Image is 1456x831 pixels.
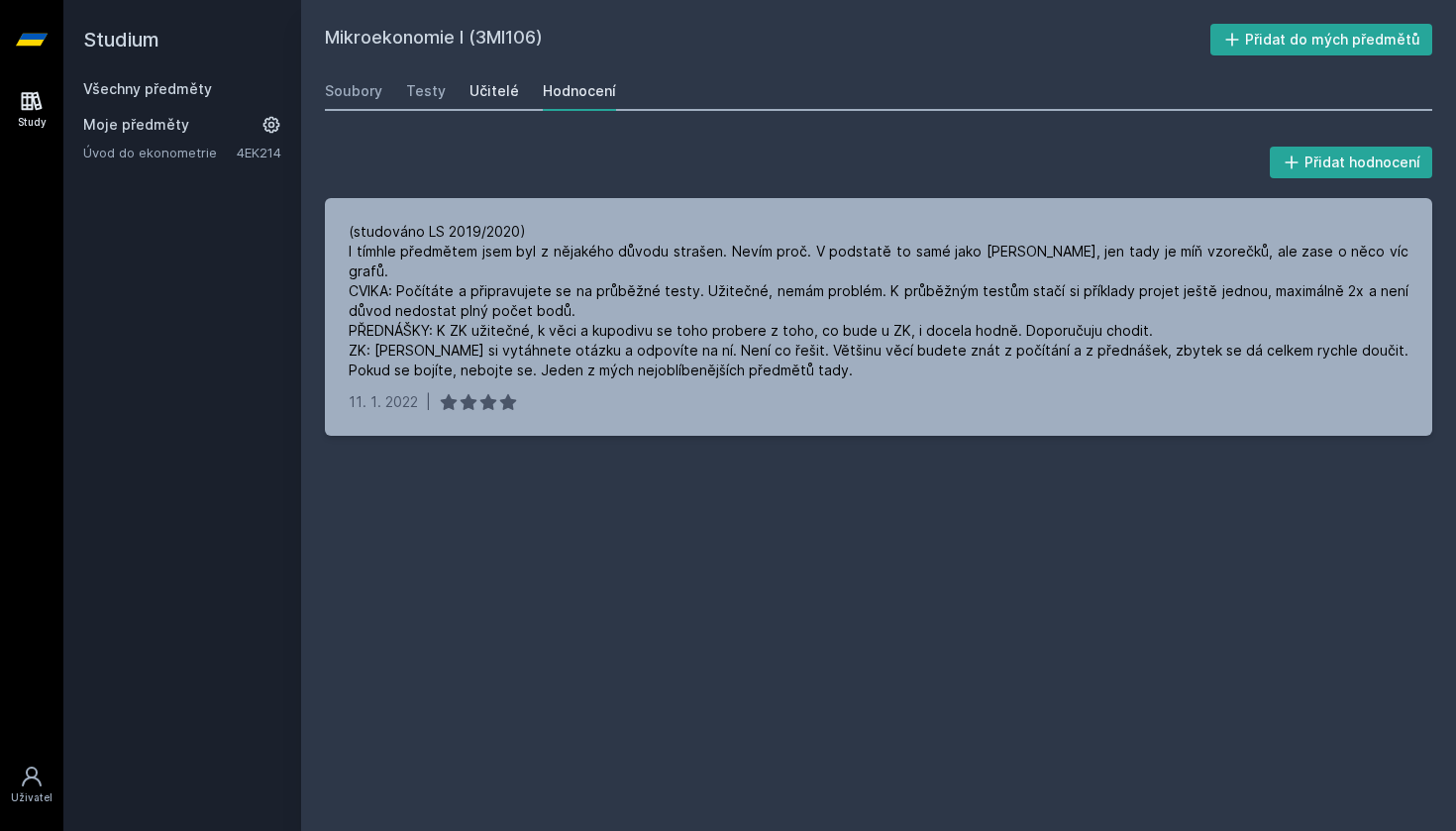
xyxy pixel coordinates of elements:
[4,79,59,140] a: Study
[325,24,1210,55] h2: Mikroekonomie I (3MI106)
[1270,147,1433,178] button: Přidat hodnocení
[83,80,212,97] a: Všechny předměty
[1210,24,1433,55] button: Přidat do mých předmětů
[11,790,52,805] div: Uživatel
[469,81,519,101] div: Učitelé
[18,115,47,130] div: Study
[426,392,431,412] div: |
[83,143,237,162] a: Úvod do ekonometrie
[349,392,418,412] div: 11. 1. 2022
[325,81,382,101] div: Soubory
[237,145,281,160] a: 4EK214
[543,71,616,111] a: Hodnocení
[406,71,446,111] a: Testy
[4,755,59,815] a: Uživatel
[469,71,519,111] a: Učitelé
[406,81,446,101] div: Testy
[83,115,189,135] span: Moje předměty
[349,222,1408,380] div: (studováno LS 2019/2020) I tímhle předmětem jsem byl z nějakého důvodu strašen. Nevím proč. V pod...
[325,71,382,111] a: Soubory
[543,81,616,101] div: Hodnocení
